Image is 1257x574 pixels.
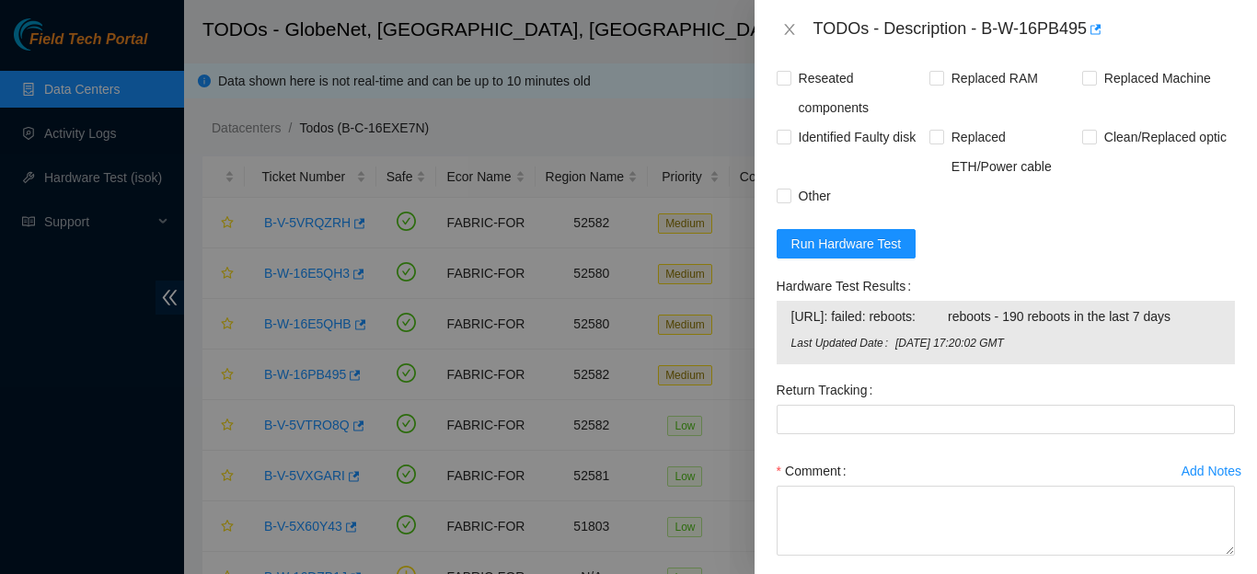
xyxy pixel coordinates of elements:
span: Replaced Machine [1097,63,1218,93]
span: Identified Faulty disk [791,122,924,152]
div: Add Notes [1182,465,1241,477]
span: Last Updated Date [791,335,895,352]
input: Return Tracking [777,405,1235,434]
span: [URL]: failed: reboots: reboots - 190 reboots in the last 7 days [791,306,1220,327]
button: Close [777,21,802,39]
span: Replaced ETH/Power cable [944,122,1082,181]
div: TODOs - Description - B-W-16PB495 [813,15,1235,44]
textarea: Comment [777,486,1235,556]
span: Other [791,181,838,211]
label: Hardware Test Results [777,271,918,301]
span: [DATE] 17:20:02 GMT [895,335,1220,352]
span: Run Hardware Test [791,234,902,254]
label: Return Tracking [777,375,881,405]
button: Add Notes [1181,456,1242,486]
label: Comment [777,456,854,486]
span: Reseated components [791,63,929,122]
span: Clean/Replaced optic [1097,122,1234,152]
span: Replaced RAM [944,63,1045,93]
span: close [782,22,797,37]
button: Run Hardware Test [777,229,917,258]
